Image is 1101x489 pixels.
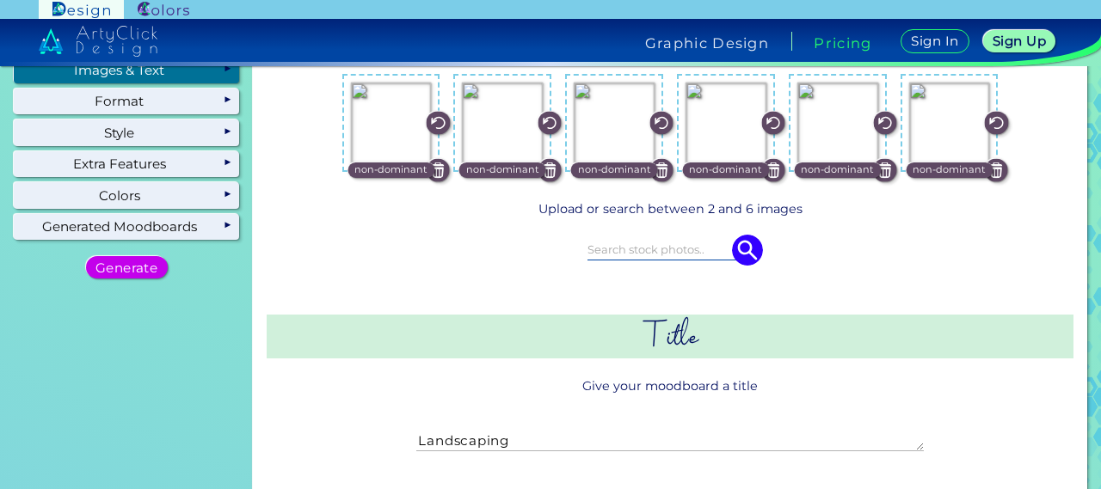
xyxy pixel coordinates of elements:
input: Search stock photos.. [587,240,753,259]
h2: Title [267,315,1073,358]
img: artyclick_design_logo_white_combined_path.svg [39,26,157,57]
a: Pricing [814,36,871,50]
a: Sign Up [986,31,1052,52]
p: non-dominant [689,162,762,178]
div: Colors [14,182,239,208]
h5: Generate [98,261,155,273]
div: Extra Features [14,151,239,177]
a: Sign In [904,30,966,52]
div: Generated Moodboards [14,214,239,240]
div: Format [14,89,239,114]
img: 79a8254f-1884-492c-b61f-813f70bfd04c [797,83,878,163]
p: Upload or search between 2 and 6 images [274,199,1067,219]
p: non-dominant [466,162,539,178]
p: Give your moodboard a title [267,370,1073,402]
div: Images & Text [14,57,239,83]
img: acc70bc2-5e90-474b-97a9-c6238608b8f9 [686,83,766,163]
h4: Graphic Design [645,36,769,50]
img: ArtyClick Colors logo [138,2,189,18]
p: non-dominant [913,162,986,178]
h5: Sign In [913,35,956,47]
img: 5fa5c154-802c-47b0-892f-52dd9018d9f3 [909,83,990,163]
p: non-dominant [354,162,427,178]
img: 8aca008c-6172-41ac-8f7f-593ccfc2a925 [351,83,432,163]
img: decf2a2e-648c-4415-90c1-033012442d77 [574,83,655,163]
div: Style [14,119,239,145]
p: non-dominant [578,162,651,178]
p: non-dominant [801,162,874,178]
img: 30537c5f-185d-4e28-a8ae-e7586863a2f5 [462,83,543,163]
h5: Sign Up [995,35,1044,47]
img: icon search [732,235,763,266]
